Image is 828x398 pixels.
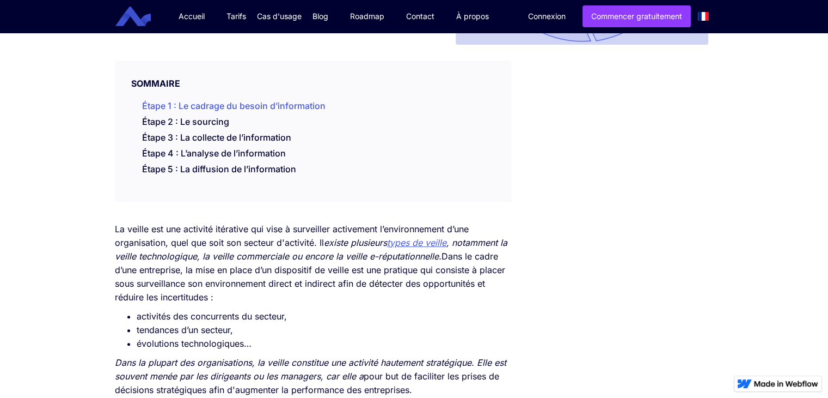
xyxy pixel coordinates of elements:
[520,6,574,27] a: Connexion
[142,116,229,127] a: Étape 2 : Le sourcing
[142,164,296,174] a: Étape 5 : La diffusion de l’information
[115,237,507,262] em: , notamment la veille technologique, la veille commerciale ou encore la veille e-réputationnelle.
[142,132,291,143] a: Étape 3 : La collecte de l’information
[137,323,511,337] li: tendances d’un secteur,
[124,7,159,27] a: home
[115,357,506,382] em: Dans la plupart des organisations, la veille constitue une activité hautement stratégique. Elle e...
[387,237,446,248] a: types de veille
[137,337,511,351] li: évolutions technologiques…
[257,11,302,22] div: Cas d'usage
[142,100,326,111] a: Étape 1 : Le cadrage du besoin d’information
[754,381,818,387] img: Made in Webflow
[115,222,511,304] p: La veille est une activité itérative qui vise à surveiller activement l’environnement d’une organ...
[115,356,511,397] p: pour but de faciliter les prises de décisions stratégiques afin d'augmenter la performance des en...
[582,5,691,27] a: Commencer gratuitement
[142,148,286,159] a: Étape 4 : L’analyse de l’information
[324,237,387,248] em: existe plusieurs
[115,61,511,89] div: SOMMAIRE
[137,310,511,323] li: activités des concurrents du secteur,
